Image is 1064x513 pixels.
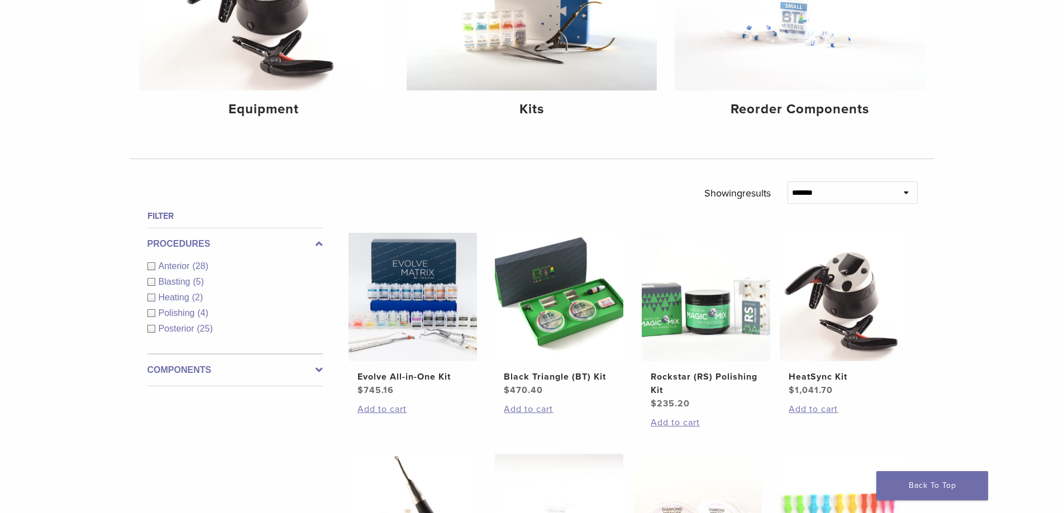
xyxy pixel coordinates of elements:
h2: Evolve All-in-One Kit [357,370,468,383]
span: (5) [193,277,204,286]
span: $ [789,385,795,396]
a: Add to cart: “Evolve All-in-One Kit” [357,402,468,416]
span: Blasting [159,277,193,286]
a: Black Triangle (BT) KitBlack Triangle (BT) Kit $470.40 [494,233,624,397]
a: Back To Top [876,471,988,500]
span: Posterior [159,324,197,333]
span: $ [651,398,657,409]
a: Add to cart: “Black Triangle (BT) Kit” [504,402,614,416]
h4: Kits [416,99,648,119]
img: Evolve All-in-One Kit [349,233,477,361]
span: $ [504,385,510,396]
bdi: 745.16 [357,385,394,396]
img: HeatSync Kit [780,233,908,361]
bdi: 470.40 [504,385,543,396]
p: Showing results [704,181,771,205]
a: Add to cart: “HeatSync Kit” [789,402,899,416]
h2: HeatSync Kit [789,370,899,383]
a: HeatSync KitHeatSync Kit $1,041.70 [779,233,909,397]
span: Heating [159,293,192,302]
span: Anterior [159,261,193,271]
span: (28) [193,261,208,271]
h4: Reorder Components [684,99,916,119]
span: Polishing [159,308,198,318]
span: (2) [192,293,203,302]
label: Procedures [147,237,323,251]
a: Evolve All-in-One KitEvolve All-in-One Kit $745.16 [348,233,478,397]
h4: Filter [147,209,323,223]
span: (25) [197,324,213,333]
h2: Black Triangle (BT) Kit [504,370,614,383]
img: Rockstar (RS) Polishing Kit [642,233,770,361]
a: Add to cart: “Rockstar (RS) Polishing Kit” [651,416,761,429]
bdi: 1,041.70 [789,385,833,396]
h2: Rockstar (RS) Polishing Kit [651,370,761,397]
img: Black Triangle (BT) Kit [495,233,623,361]
a: Rockstar (RS) Polishing KitRockstar (RS) Polishing Kit $235.20 [641,233,771,410]
span: (4) [197,308,208,318]
bdi: 235.20 [651,398,690,409]
label: Components [147,363,323,377]
span: $ [357,385,364,396]
h4: Equipment [148,99,380,119]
